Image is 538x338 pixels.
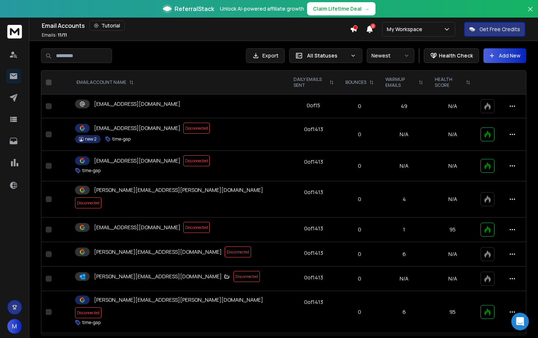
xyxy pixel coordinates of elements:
[76,79,134,85] div: EMAIL ACCOUNT NAME
[175,4,214,13] span: ReferralStack
[365,5,370,12] span: →
[94,186,263,194] p: [PERSON_NAME][EMAIL_ADDRESS][PERSON_NAME][DOMAIN_NAME]
[233,271,260,282] span: Disconnected
[307,2,376,15] button: Claim Lifetime Deal→
[82,168,101,174] p: time-gap
[183,222,210,233] span: Disconnected
[94,224,180,231] p: [EMAIL_ADDRESS][DOMAIN_NAME]
[344,103,375,110] p: 0
[344,226,375,233] p: 0
[307,52,347,59] p: All Statuses
[526,4,535,22] button: Close banner
[94,125,180,132] p: [EMAIL_ADDRESS][DOMAIN_NAME]
[380,291,429,333] td: 6
[433,196,472,203] p: N/A
[304,189,323,196] div: 0 of 1413
[344,275,375,282] p: 0
[94,157,180,164] p: [EMAIL_ADDRESS][DOMAIN_NAME]
[483,48,526,63] button: Add New
[304,126,323,133] div: 0 of 1413
[435,77,463,88] p: HEALTH SCORE
[367,48,414,63] button: Newest
[380,242,429,267] td: 6
[429,291,476,333] td: 95
[82,320,101,326] p: time-gap
[370,23,376,29] span: 2
[7,319,22,334] button: M
[433,275,472,282] p: N/A
[433,250,472,258] p: N/A
[479,26,520,33] p: Get Free Credits
[380,94,429,118] td: 49
[380,151,429,181] td: N/A
[75,307,101,318] span: Disconnected
[511,313,529,330] div: Open Intercom Messenger
[380,218,429,242] td: 1
[94,273,231,281] p: [PERSON_NAME][EMAIL_ADDRESS][DOMAIN_NAME]
[89,21,125,31] button: Tutorial
[220,5,304,12] p: Unlock AI-powered affiliate growth
[304,158,323,166] div: 0 of 1413
[225,246,251,257] span: Disconnected
[380,267,429,291] td: N/A
[344,131,375,138] p: 0
[344,162,375,170] p: 0
[344,196,375,203] p: 0
[112,136,131,142] p: time-gap
[304,225,323,232] div: 0 of 1413
[246,48,285,63] button: Export
[304,298,323,306] div: 0 of 1413
[94,296,263,304] p: [PERSON_NAME][EMAIL_ADDRESS][PERSON_NAME][DOMAIN_NAME]
[385,77,416,88] p: WARMUP EMAILS
[307,102,320,109] div: 0 of 15
[85,136,97,142] p: new 2
[380,118,429,151] td: N/A
[183,123,210,134] span: Disconnected
[433,162,472,170] p: N/A
[94,100,180,108] p: [EMAIL_ADDRESS][DOMAIN_NAME]
[433,103,472,110] p: N/A
[344,250,375,258] p: 0
[294,77,326,88] p: DAILY EMAILS SENT
[58,32,67,38] span: 11 / 11
[429,218,476,242] td: 95
[42,32,67,38] p: Emails :
[42,21,350,31] div: Email Accounts
[304,274,323,281] div: 0 of 1413
[424,48,479,63] button: Health Check
[387,26,425,33] p: My Workspace
[223,273,231,281] img: Zapmail Logo
[345,79,366,85] p: BOUNCES
[439,52,473,59] p: Health Check
[304,249,323,257] div: 0 of 1413
[183,155,210,166] span: Disconnected
[433,131,472,138] p: N/A
[380,181,429,218] td: 4
[464,22,525,37] button: Get Free Credits
[75,197,101,208] span: Disconnected
[344,308,375,316] p: 0
[94,248,222,256] p: [PERSON_NAME][EMAIL_ADDRESS][DOMAIN_NAME]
